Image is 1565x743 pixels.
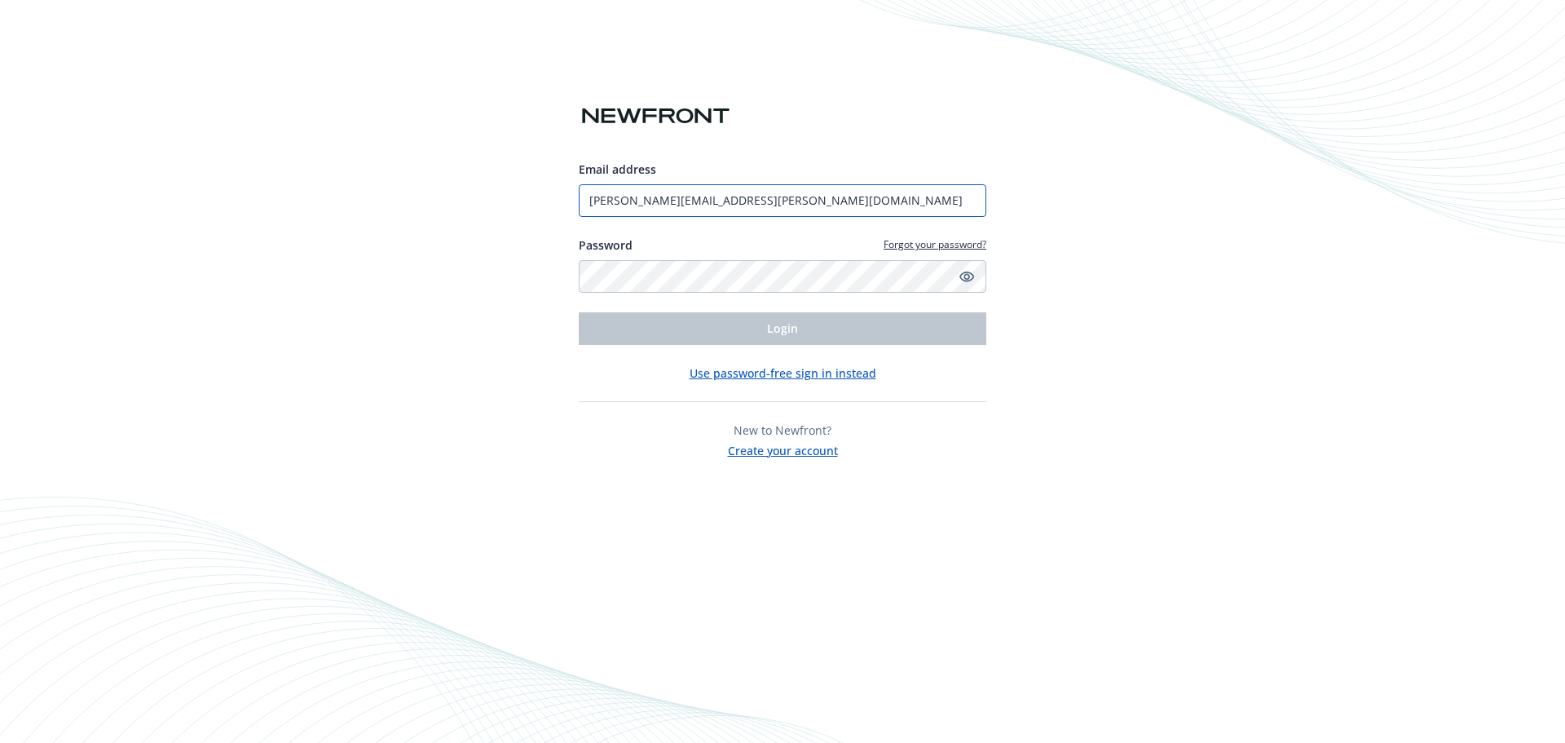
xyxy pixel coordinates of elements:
[734,422,831,438] span: New to Newfront?
[579,184,986,217] input: Enter your email
[690,365,876,382] button: Use password-free sign in instead
[579,312,986,345] button: Login
[579,161,656,177] span: Email address
[728,439,838,459] button: Create your account
[767,321,798,336] span: Login
[579,237,633,254] label: Password
[884,237,986,251] a: Forgot your password?
[579,102,733,130] img: Newfront logo
[957,267,976,286] a: Show password
[579,260,986,293] input: Enter your password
